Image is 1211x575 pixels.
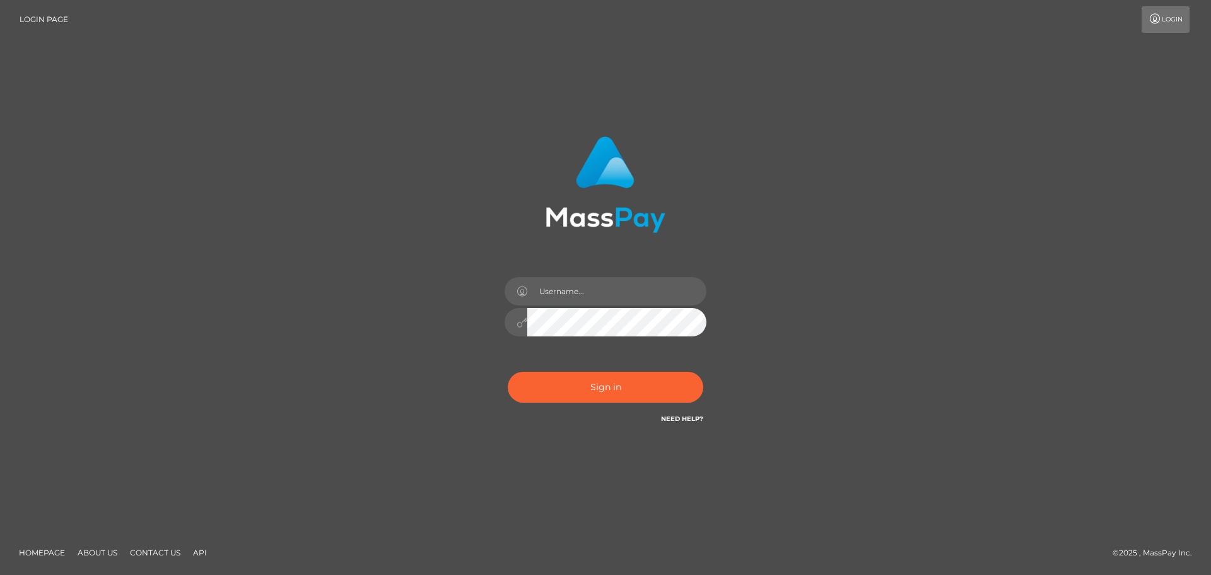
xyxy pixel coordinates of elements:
button: Sign in [508,372,703,403]
img: MassPay Login [546,136,665,233]
div: © 2025 , MassPay Inc. [1113,546,1202,560]
a: API [188,543,212,562]
a: About Us [73,543,122,562]
input: Username... [527,277,706,305]
a: Contact Us [125,543,185,562]
a: Login Page [20,6,68,33]
a: Homepage [14,543,70,562]
a: Login [1142,6,1190,33]
a: Need Help? [661,415,703,423]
